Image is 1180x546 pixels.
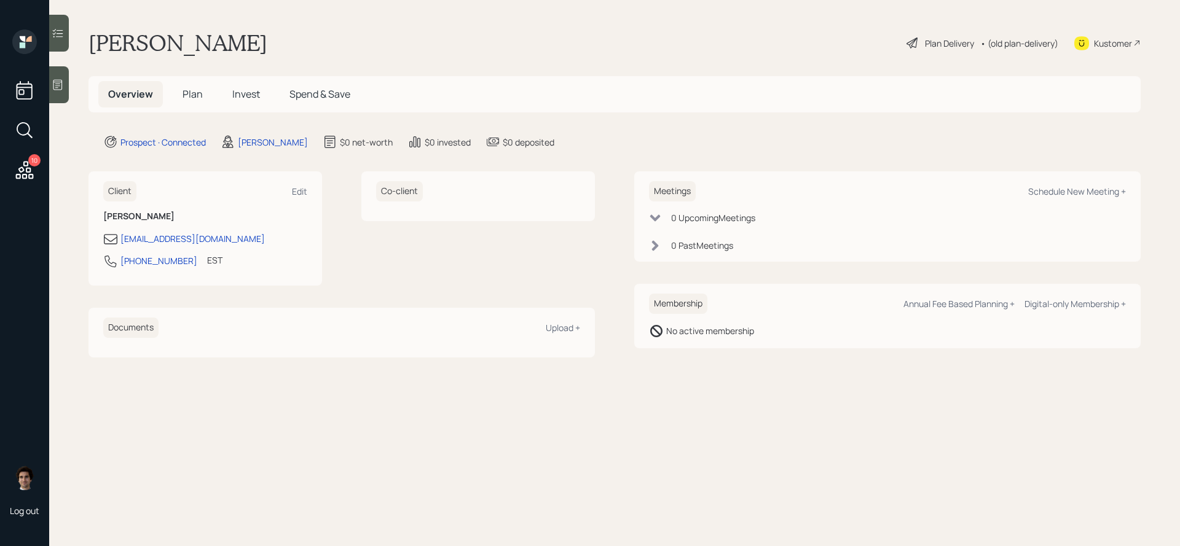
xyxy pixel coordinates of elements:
[88,29,267,57] h1: [PERSON_NAME]
[671,239,733,252] div: 0 Past Meeting s
[232,87,260,101] span: Invest
[340,136,393,149] div: $0 net-worth
[671,211,755,224] div: 0 Upcoming Meeting s
[183,87,203,101] span: Plan
[1028,185,1126,197] div: Schedule New Meeting +
[503,136,554,149] div: $0 deposited
[207,254,222,267] div: EST
[120,232,265,245] div: [EMAIL_ADDRESS][DOMAIN_NAME]
[425,136,471,149] div: $0 invested
[292,185,307,197] div: Edit
[1094,37,1132,50] div: Kustomer
[103,211,307,222] h6: [PERSON_NAME]
[980,37,1058,50] div: • (old plan-delivery)
[289,87,350,101] span: Spend & Save
[546,322,580,333] div: Upload +
[649,294,707,314] h6: Membership
[238,136,308,149] div: [PERSON_NAME]
[666,324,754,337] div: No active membership
[649,181,696,201] h6: Meetings
[103,318,159,338] h6: Documents
[28,154,41,166] div: 10
[1025,298,1126,310] div: Digital-only Membership +
[10,505,39,517] div: Log out
[12,466,37,490] img: harrison-schaefer-headshot-2.png
[925,37,974,50] div: Plan Delivery
[376,181,423,201] h6: Co-client
[903,298,1015,310] div: Annual Fee Based Planning +
[103,181,136,201] h6: Client
[120,136,206,149] div: Prospect · Connected
[108,87,153,101] span: Overview
[120,254,197,267] div: [PHONE_NUMBER]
